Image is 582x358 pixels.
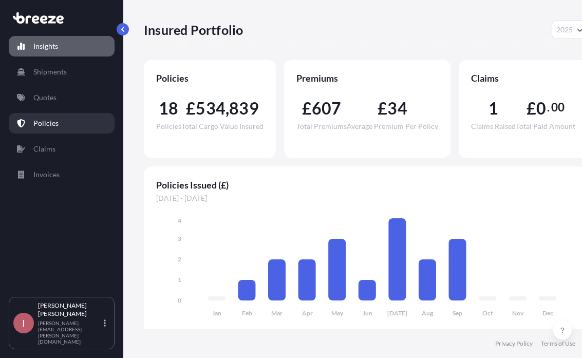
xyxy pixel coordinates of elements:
span: 2025 [556,25,573,35]
span: 00 [551,103,565,111]
span: 607 [312,100,342,117]
tspan: Aug [422,309,434,317]
span: Total Paid Amount [516,123,575,130]
p: Insights [33,41,58,51]
tspan: 0 [178,296,181,304]
span: £ [186,100,196,117]
span: [DATE] - [DATE] [156,193,575,203]
span: 34 [387,100,407,117]
span: Claims Raised [471,123,516,130]
span: 534 [196,100,226,117]
tspan: Sep [453,309,462,317]
span: Average Premium Per Policy [347,123,438,130]
tspan: Jan [212,309,221,317]
span: 839 [229,100,259,117]
tspan: Mar [271,309,283,317]
tspan: 3 [178,235,181,242]
span: Policies Issued (£) [156,179,575,191]
p: Invoices [33,169,60,180]
p: Policies [33,118,59,128]
p: Shipments [33,67,67,77]
tspan: Feb [242,309,252,317]
p: [PERSON_NAME] [PERSON_NAME] [38,302,102,318]
tspan: Nov [512,309,524,317]
span: I [22,318,25,328]
a: Shipments [9,62,115,82]
span: 0 [536,100,546,117]
span: , [226,100,229,117]
a: Invoices [9,164,115,185]
a: Claims [9,139,115,159]
span: Policies [156,72,264,84]
span: 1 [489,100,498,117]
a: Privacy Policy [495,340,533,348]
span: Premiums [296,72,438,84]
tspan: May [331,309,344,317]
span: £ [378,100,387,117]
a: Terms of Use [541,340,575,348]
span: £ [302,100,312,117]
span: Total Premiums [296,123,347,130]
span: £ [527,100,536,117]
tspan: [DATE] [387,309,407,317]
span: 18 [159,100,178,117]
tspan: Apr [302,309,313,317]
span: Policies [156,123,181,130]
span: Claims [471,72,575,84]
p: Insured Portfolio [144,22,243,38]
tspan: Jun [363,309,372,317]
span: . [547,103,550,111]
p: Claims [33,144,55,154]
p: Quotes [33,92,57,103]
a: Policies [9,113,115,134]
a: Quotes [9,87,115,108]
tspan: 2 [178,255,181,263]
span: Total Cargo Value Insured [181,123,264,130]
p: [PERSON_NAME][EMAIL_ADDRESS][PERSON_NAME][DOMAIN_NAME] [38,320,102,345]
tspan: 1 [178,276,181,284]
tspan: Oct [482,309,493,317]
tspan: 4 [178,217,181,224]
a: Insights [9,36,115,56]
tspan: Dec [542,309,553,317]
